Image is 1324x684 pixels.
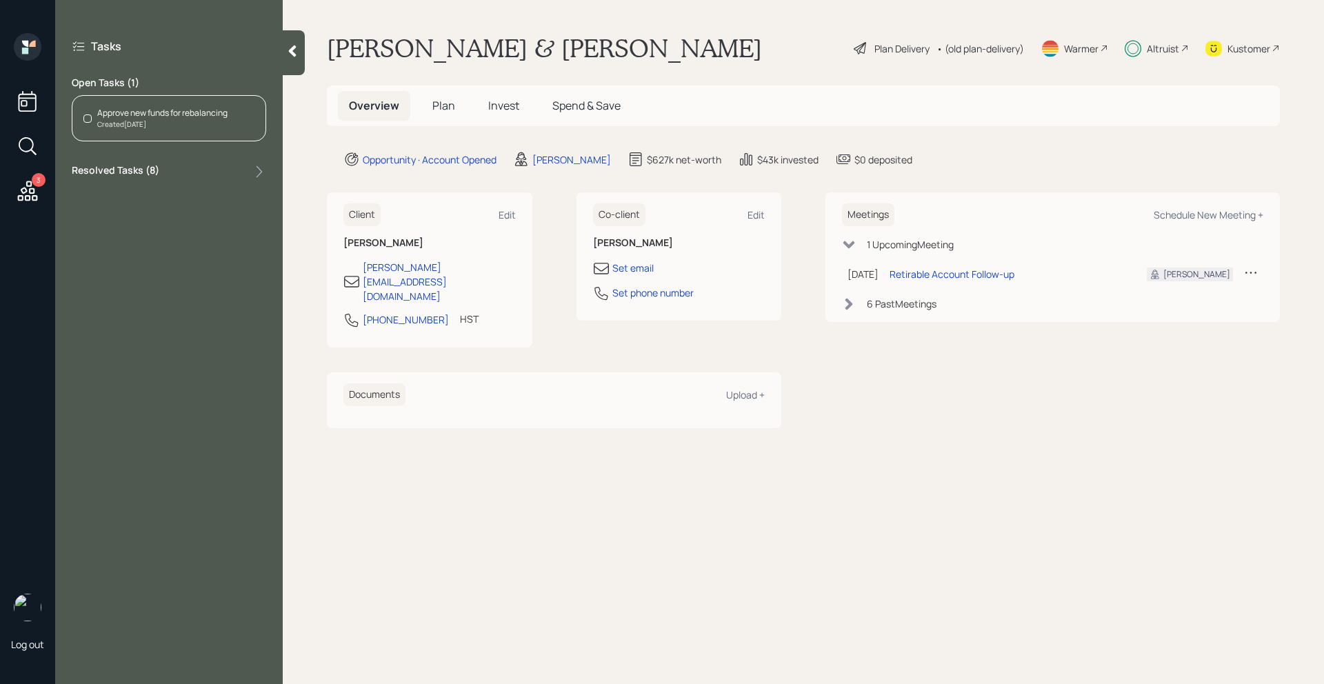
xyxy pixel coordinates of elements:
div: Upload + [726,388,765,401]
span: Overview [349,98,399,113]
div: 3 [32,173,46,187]
span: Plan [432,98,455,113]
h6: Documents [343,383,405,406]
h6: [PERSON_NAME] [343,237,516,249]
div: Log out [11,638,44,651]
div: Approve new funds for rebalancing [97,107,228,119]
div: • (old plan-delivery) [936,41,1024,56]
div: Set phone number [612,285,694,300]
h6: Meetings [842,203,894,226]
div: 6 Past Meeting s [867,296,936,311]
label: Open Tasks ( 1 ) [72,76,266,90]
div: Set email [612,261,654,275]
div: 1 Upcoming Meeting [867,237,954,252]
div: Opportunity · Account Opened [363,152,496,167]
div: Plan Delivery [874,41,930,56]
label: Tasks [91,39,121,54]
h6: Client [343,203,381,226]
div: $627k net-worth [647,152,721,167]
h6: [PERSON_NAME] [593,237,765,249]
div: [PERSON_NAME] [532,152,611,167]
div: Altruist [1147,41,1179,56]
div: [DATE] [847,267,879,281]
h1: [PERSON_NAME] & [PERSON_NAME] [327,33,762,63]
div: Edit [499,208,516,221]
div: $0 deposited [854,152,912,167]
div: Schedule New Meeting + [1154,208,1263,221]
div: Edit [748,208,765,221]
span: Spend & Save [552,98,621,113]
div: Kustomer [1227,41,1270,56]
div: [PERSON_NAME] [1163,268,1230,281]
div: $43k invested [757,152,819,167]
div: HST [460,312,479,326]
span: Invest [488,98,519,113]
h6: Co-client [593,203,645,226]
div: [PERSON_NAME][EMAIL_ADDRESS][DOMAIN_NAME] [363,260,516,303]
div: [PHONE_NUMBER] [363,312,449,327]
img: michael-russo-headshot.png [14,594,41,621]
div: Created [DATE] [97,119,228,130]
label: Resolved Tasks ( 8 ) [72,163,159,180]
div: Warmer [1064,41,1099,56]
div: Retirable Account Follow-up [890,267,1014,281]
